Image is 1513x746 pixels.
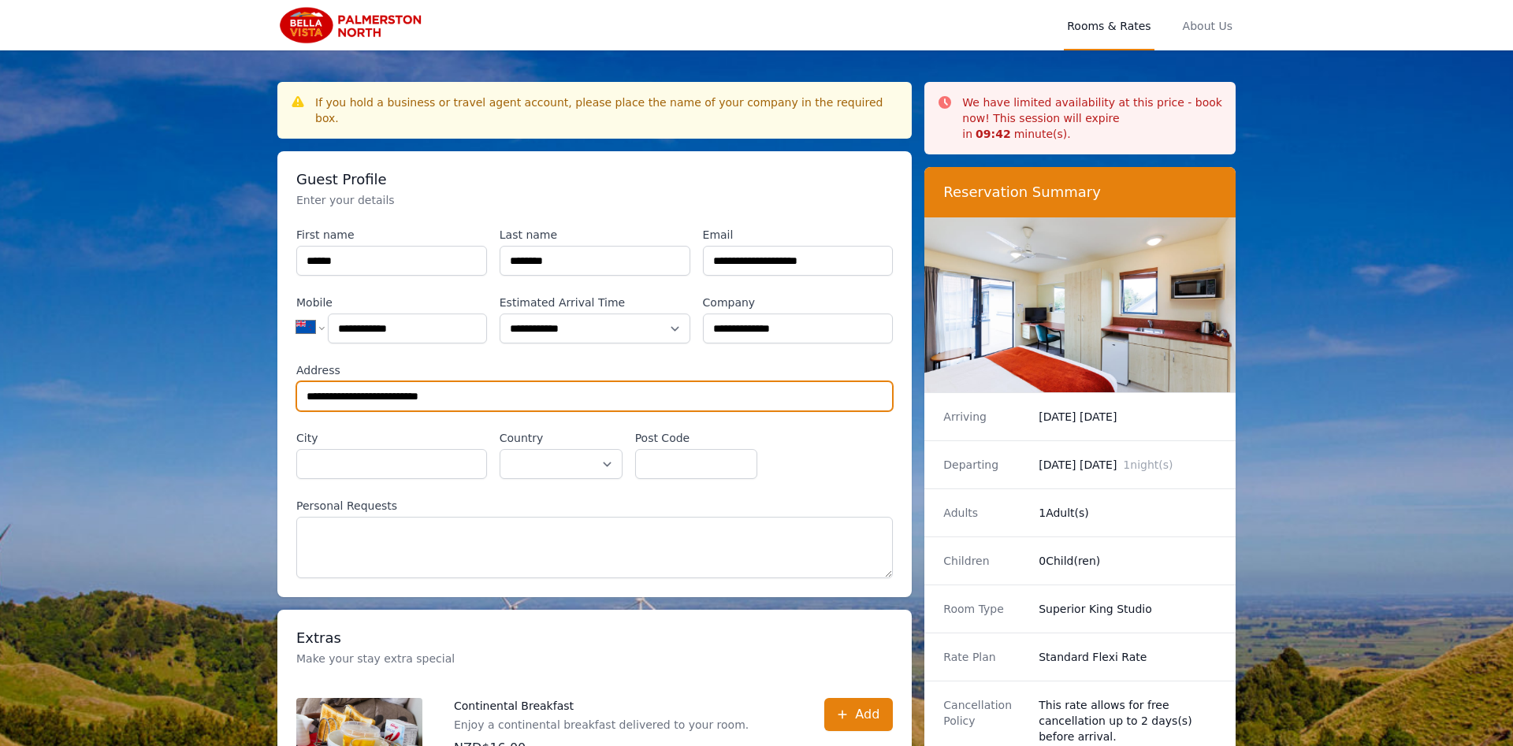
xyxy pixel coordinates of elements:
label: Mobile [296,295,487,310]
label: Post Code [635,430,758,446]
label: Company [703,295,894,310]
h3: Guest Profile [296,170,893,189]
dd: [DATE] [DATE] [1039,409,1217,425]
label: Country [500,430,623,446]
button: Add [824,698,893,731]
img: Bella Vista Palmerston North [277,6,429,44]
p: Make your stay extra special [296,651,893,666]
label: Personal Requests [296,498,893,514]
dt: Adults [943,505,1026,521]
label: City [296,430,487,446]
span: Add [855,705,879,724]
dt: Room Type [943,601,1026,617]
dt: Departing [943,457,1026,473]
label: Estimated Arrival Time [500,295,690,310]
h3: Reservation Summary [943,183,1217,202]
label: Address [296,362,893,378]
label: Email [703,227,894,243]
dd: 0 Child(ren) [1039,553,1217,569]
p: Continental Breakfast [454,698,749,714]
dd: Standard Flexi Rate [1039,649,1217,665]
span: 1 night(s) [1123,458,1173,471]
dt: Arriving [943,409,1026,425]
h3: Extras [296,629,893,648]
p: Enjoy a continental breakfast delivered to your room. [454,717,749,733]
p: We have limited availability at this price - book now! This session will expire in minute(s). [962,95,1223,142]
div: If you hold a business or travel agent account, please place the name of your company in the requ... [315,95,899,126]
dd: 1 Adult(s) [1039,505,1217,521]
dt: Children [943,553,1026,569]
p: Enter your details [296,192,893,208]
label: First name [296,227,487,243]
label: Last name [500,227,690,243]
dt: Rate Plan [943,649,1026,665]
strong: 09 : 42 [976,128,1011,140]
img: Superior King Studio [924,217,1236,392]
dd: [DATE] [DATE] [1039,457,1217,473]
dd: Superior King Studio [1039,601,1217,617]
